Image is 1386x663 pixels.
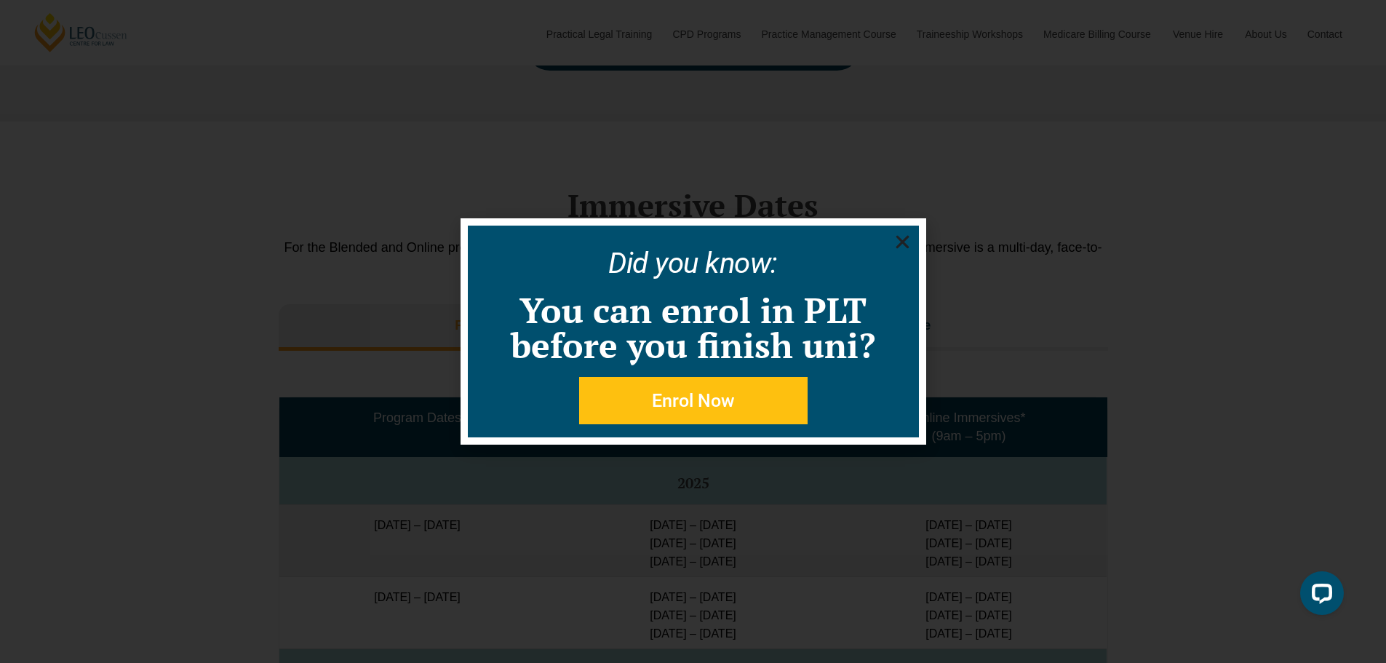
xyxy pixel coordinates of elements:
[1289,565,1350,627] iframe: LiveChat chat widget
[608,246,778,280] a: Did you know:
[893,233,912,251] a: Close
[652,392,735,410] span: Enrol Now
[511,287,875,368] a: You can enrol in PLT before you finish uni?
[579,377,808,424] a: Enrol Now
